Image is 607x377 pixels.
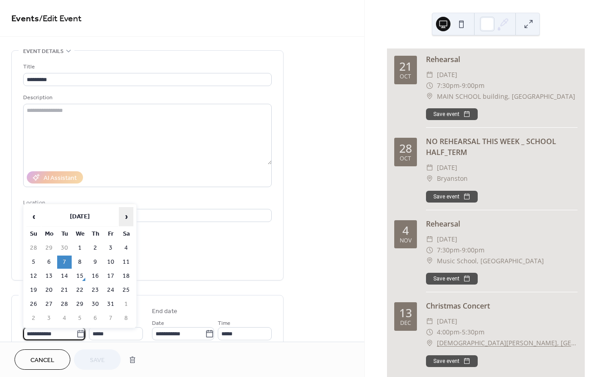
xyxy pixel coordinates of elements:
[103,256,118,269] td: 10
[437,338,578,348] a: [DEMOGRAPHIC_DATA][PERSON_NAME], [GEOGRAPHIC_DATA]
[26,242,41,255] td: 28
[462,80,485,91] span: 9:00pm
[30,356,54,365] span: Cancel
[73,298,87,311] td: 29
[103,284,118,297] td: 24
[11,10,39,28] a: Events
[23,47,64,56] span: Event details
[119,270,133,283] td: 18
[39,10,82,28] span: / Edit Event
[460,245,462,256] span: -
[73,242,87,255] td: 1
[426,136,578,158] div: NO REHEARSAL THIS WEEK _ SCHOOL HALF_TERM
[88,256,103,269] td: 9
[426,91,433,102] div: ​
[88,298,103,311] td: 30
[42,312,56,325] td: 3
[23,198,270,208] div: Location
[103,227,118,241] th: Fr
[437,91,575,102] span: MAIN SCHOOL building, [GEOGRAPHIC_DATA]
[426,54,578,65] div: Rehearsal
[119,298,133,311] td: 1
[88,284,103,297] td: 23
[437,327,460,338] span: 4:00pm
[57,298,72,311] td: 28
[57,312,72,325] td: 4
[426,327,433,338] div: ​
[437,173,468,184] span: Bryanston
[437,256,544,266] span: Music School, [GEOGRAPHIC_DATA]
[42,242,56,255] td: 29
[152,319,164,328] span: Date
[426,338,433,348] div: ​
[23,93,270,102] div: Description
[426,162,433,173] div: ​
[27,208,40,226] span: ‹
[42,284,56,297] td: 20
[437,69,457,80] span: [DATE]
[437,316,457,327] span: [DATE]
[462,327,485,338] span: 5:30pm
[426,316,433,327] div: ​
[103,298,118,311] td: 31
[437,245,460,256] span: 7:30pm
[400,320,411,326] div: Dec
[88,227,103,241] th: Th
[426,108,478,120] button: Save event
[119,227,133,241] th: Sa
[119,256,133,269] td: 11
[103,270,118,283] td: 17
[437,234,457,245] span: [DATE]
[426,273,478,285] button: Save event
[103,242,118,255] td: 3
[15,349,70,370] a: Cancel
[152,307,177,316] div: End date
[42,270,56,283] td: 13
[57,270,72,283] td: 14
[42,207,118,227] th: [DATE]
[399,61,412,72] div: 21
[400,74,411,80] div: Oct
[437,80,460,91] span: 7:30pm
[426,256,433,266] div: ​
[26,284,41,297] td: 19
[73,227,87,241] th: We
[426,173,433,184] div: ​
[73,256,87,269] td: 8
[73,284,87,297] td: 22
[119,312,133,325] td: 8
[399,307,412,319] div: 13
[42,227,56,241] th: Mo
[88,242,103,255] td: 2
[103,312,118,325] td: 7
[462,245,485,256] span: 9:00pm
[42,256,56,269] td: 6
[26,298,41,311] td: 26
[119,208,133,226] span: ›
[73,270,87,283] td: 15
[119,242,133,255] td: 4
[73,312,87,325] td: 5
[400,238,411,244] div: Nov
[57,284,72,297] td: 21
[402,225,409,236] div: 4
[437,162,457,173] span: [DATE]
[88,270,103,283] td: 16
[57,227,72,241] th: Tu
[57,256,72,269] td: 7
[399,143,412,154] div: 28
[119,284,133,297] td: 25
[460,327,462,338] span: -
[88,312,103,325] td: 6
[426,234,433,245] div: ​
[400,156,411,162] div: Oct
[426,218,578,229] div: Rehearsal
[426,300,578,311] div: Christmas Concert
[426,191,478,203] button: Save event
[26,256,41,269] td: 5
[57,242,72,255] td: 30
[426,355,478,367] button: Save event
[26,312,41,325] td: 2
[26,270,41,283] td: 12
[426,69,433,80] div: ​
